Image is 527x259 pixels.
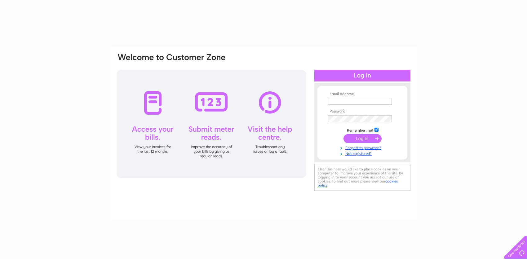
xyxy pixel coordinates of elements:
th: Email Address: [326,92,398,96]
th: Password: [326,109,398,114]
a: cookies policy [318,179,398,187]
a: Not registered? [328,150,398,156]
td: Remember me? [326,127,398,133]
div: Clear Business would like to place cookies on your computer to improve your experience of the sit... [314,164,410,191]
a: Forgotten password? [328,144,398,150]
input: Submit [343,134,382,143]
